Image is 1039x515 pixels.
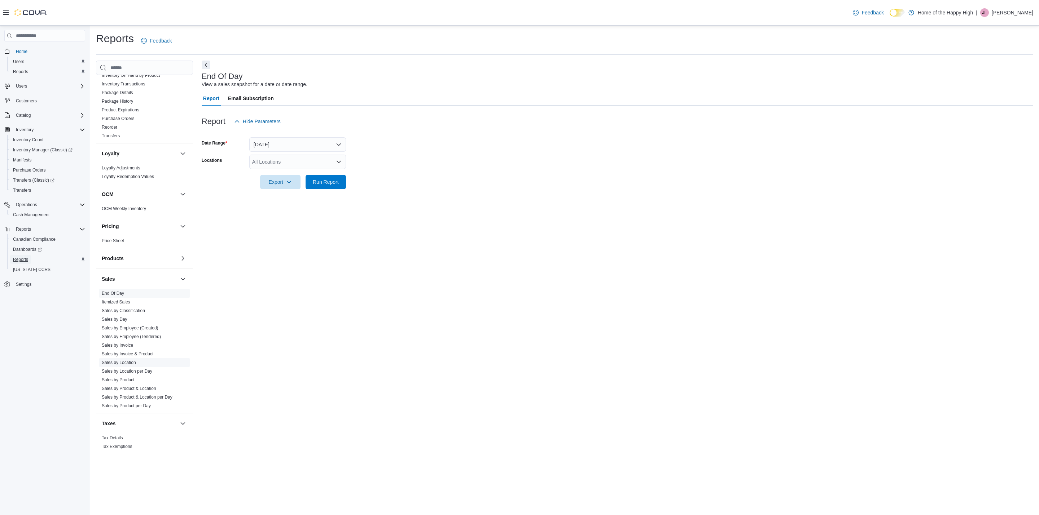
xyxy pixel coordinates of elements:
label: Date Range [202,140,227,146]
button: Products [102,255,177,262]
span: Customers [13,96,85,105]
button: Sales [179,275,187,283]
a: OCM Weekly Inventory [102,206,146,211]
button: Users [13,82,30,90]
button: Sales [102,275,177,283]
div: Pricing [96,236,193,248]
span: Sales by Product & Location [102,386,156,391]
span: OCM Weekly Inventory [102,206,146,212]
a: Sales by Product [102,377,135,382]
span: Inventory Count [10,136,85,144]
button: Customers [1,96,88,106]
a: [US_STATE] CCRS [10,265,53,274]
span: Customers [16,98,37,104]
span: Transfers [10,186,85,195]
h3: OCM [102,191,114,198]
button: Inventory [13,125,36,134]
a: Manifests [10,156,34,164]
span: Reports [10,67,85,76]
a: Sales by Classification [102,308,145,313]
span: Settings [13,280,85,289]
a: Reports [10,67,31,76]
span: Inventory Manager (Classic) [13,147,73,153]
a: Tax Details [102,435,123,440]
span: Price Sheet [102,238,124,244]
span: Operations [13,200,85,209]
a: Feedback [850,5,886,20]
a: Transfers [102,133,120,138]
a: Cash Management [10,210,52,219]
span: Sales by Invoice & Product [102,351,153,357]
span: JL [982,8,987,17]
div: View a sales snapshot for a date or date range. [202,81,307,88]
a: Inventory Transactions [102,81,145,86]
span: Reports [13,225,85,234]
a: Tax Exemptions [102,444,132,449]
span: Feedback [862,9,884,16]
span: Operations [16,202,37,208]
span: Manifests [10,156,85,164]
button: Users [7,57,88,67]
button: Next [202,61,210,69]
button: Purchase Orders [7,165,88,175]
span: Reorder [102,124,117,130]
span: Dashboards [13,247,42,252]
span: Users [13,59,24,65]
input: Dark Mode [890,9,905,17]
a: Sales by Invoice & Product [102,351,153,356]
button: Pricing [179,222,187,231]
span: Package History [102,98,133,104]
span: Loyalty Adjustments [102,165,140,171]
h3: End Of Day [202,72,243,81]
span: Inventory Count [13,137,44,143]
span: Inventory [16,127,34,133]
div: OCM [96,204,193,216]
button: Operations [1,200,88,210]
button: Inventory Count [7,135,88,145]
button: Manifests [7,155,88,165]
a: Sales by Location per Day [102,369,152,374]
span: [US_STATE] CCRS [13,267,51,272]
span: Hide Parameters [243,118,281,125]
span: Feedback [150,37,172,44]
span: Washington CCRS [10,265,85,274]
span: Users [13,82,85,90]
h3: Pricing [102,223,119,230]
p: [PERSON_NAME] [992,8,1033,17]
a: End Of Day [102,291,124,296]
span: Canadian Compliance [10,235,85,244]
button: Settings [1,279,88,289]
span: Sales by Location [102,360,136,365]
span: Reports [13,257,28,262]
a: Inventory Count [10,136,47,144]
span: Export [264,175,296,189]
a: Sales by Product & Location [102,386,156,391]
span: Inventory On Hand by Product [102,72,160,78]
span: Transfers [13,187,31,193]
button: Loyalty [179,149,187,158]
span: Sales by Day [102,316,127,322]
span: Manifests [13,157,31,163]
a: Dashboards [7,244,88,254]
button: Reports [7,67,88,77]
button: Taxes [102,420,177,427]
button: Open list of options [336,159,342,165]
button: Home [1,46,88,56]
button: Operations [13,200,40,209]
label: Locations [202,157,222,163]
span: Home [13,46,85,56]
h3: Taxes [102,420,116,427]
span: Sales by Product & Location per Day [102,394,172,400]
span: Reports [10,255,85,264]
a: Home [13,47,30,56]
div: Sales [96,289,193,413]
button: Export [260,175,301,189]
a: Package Details [102,90,133,95]
button: Hide Parameters [231,114,284,129]
a: Sales by Product per Day [102,403,151,408]
p: Home of the Happy High [918,8,973,17]
button: Pricing [102,223,177,230]
span: Canadian Compliance [13,236,56,242]
button: Taxes [179,419,187,428]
